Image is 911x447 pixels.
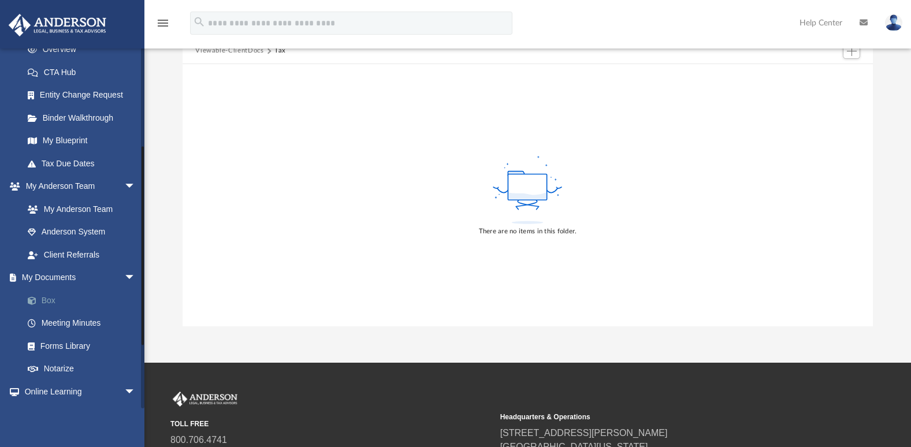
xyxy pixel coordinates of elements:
button: Tax [274,46,286,56]
div: There are no items in this folder. [479,226,577,237]
span: arrow_drop_down [124,266,147,290]
a: Courses [16,403,147,426]
a: Anderson System [16,221,147,244]
a: Forms Library [16,334,147,357]
a: Overview [16,38,153,61]
i: menu [156,16,170,30]
a: My Anderson Team [16,198,142,221]
span: arrow_drop_down [124,175,147,199]
small: TOLL FREE [170,419,492,429]
button: Viewable-ClientDocs [195,46,263,56]
a: Meeting Minutes [16,312,153,335]
img: Anderson Advisors Platinum Portal [170,392,240,407]
a: 800.706.4741 [170,435,227,445]
small: Headquarters & Operations [500,412,822,422]
button: Add [843,43,860,59]
img: Anderson Advisors Platinum Portal [5,14,110,36]
a: Online Learningarrow_drop_down [8,380,147,403]
a: Client Referrals [16,243,147,266]
a: My Anderson Teamarrow_drop_down [8,175,147,198]
a: Box [16,289,153,312]
img: User Pic [885,14,902,31]
a: Binder Walkthrough [16,106,153,129]
a: CTA Hub [16,61,153,84]
span: arrow_drop_down [124,380,147,404]
a: Entity Change Request [16,84,153,107]
a: [STREET_ADDRESS][PERSON_NAME] [500,428,668,438]
a: My Documentsarrow_drop_down [8,266,153,289]
a: menu [156,22,170,30]
a: Tax Due Dates [16,152,153,175]
a: Notarize [16,357,153,381]
a: My Blueprint [16,129,147,152]
i: search [193,16,206,28]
